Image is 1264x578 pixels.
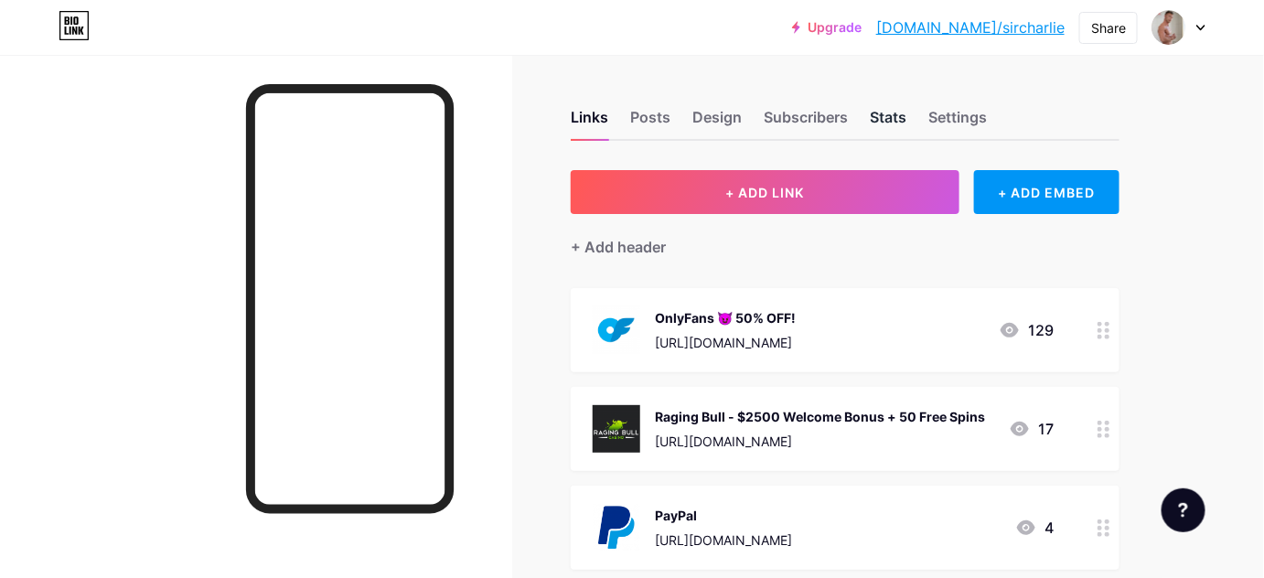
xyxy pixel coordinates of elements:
[870,106,906,139] div: Stats
[1009,418,1054,440] div: 17
[29,48,44,62] img: website_grey.svg
[593,405,640,453] img: Raging Bull - $2500 Welcome Bonus + 50 Free Spins
[692,106,742,139] div: Design
[1091,18,1126,37] div: Share
[182,110,197,124] img: tab_keywords_by_traffic_grey.svg
[655,333,796,352] div: [URL][DOMAIN_NAME]
[928,106,987,139] div: Settings
[49,110,64,124] img: tab_domain_overview_orange.svg
[655,506,792,525] div: PayPal
[974,170,1119,214] div: + ADD EMBED
[571,236,666,258] div: + Add header
[876,16,1065,38] a: [DOMAIN_NAME]/sircharlie
[202,112,308,123] div: Keywords by Traffic
[655,530,792,550] div: [URL][DOMAIN_NAME]
[51,29,90,44] div: v 4.0.25
[764,106,848,139] div: Subscribers
[655,407,985,426] div: Raging Bull - $2500 Welcome Bonus + 50 Free Spins
[630,106,670,139] div: Posts
[655,432,985,451] div: [URL][DOMAIN_NAME]
[725,185,804,200] span: + ADD LINK
[29,29,44,44] img: logo_orange.svg
[1015,517,1054,539] div: 4
[571,170,959,214] button: + ADD LINK
[70,112,164,123] div: Domain Overview
[1152,10,1186,45] img: sircharlie
[48,48,201,62] div: Domain: [DOMAIN_NAME]
[571,106,608,139] div: Links
[593,306,640,354] img: OnlyFans 😈 50% OFF!
[792,20,862,35] a: Upgrade
[655,308,796,327] div: OnlyFans 😈 50% OFF!
[593,504,640,551] img: PayPal
[999,319,1054,341] div: 129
